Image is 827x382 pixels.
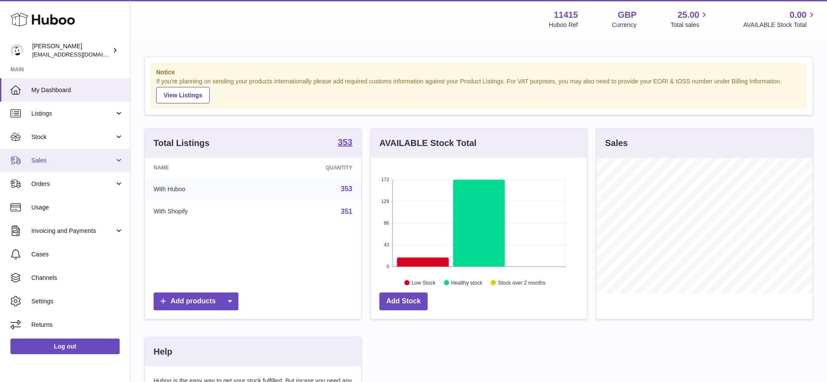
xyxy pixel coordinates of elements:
[379,137,476,149] h3: AVAILABLE Stock Total
[338,138,352,148] a: 353
[145,200,261,223] td: With Shopify
[31,321,124,329] span: Returns
[145,158,261,178] th: Name
[451,279,483,286] text: Healthy stock
[384,220,389,226] text: 86
[32,42,110,59] div: [PERSON_NAME]
[154,137,210,149] h3: Total Listings
[31,180,114,188] span: Orders
[554,9,578,21] strong: 11415
[10,44,23,57] img: care@shopmanto.uk
[379,292,428,310] a: Add Stock
[381,199,389,204] text: 129
[412,279,436,286] text: Low Stock
[341,208,352,215] a: 351
[261,158,361,178] th: Quantity
[790,9,807,21] span: 0.00
[32,51,128,58] span: [EMAIL_ADDRESS][DOMAIN_NAME]
[156,68,801,76] strong: Notice
[498,279,545,286] text: Stock over 2 months
[670,9,709,29] a: 25.00 Total sales
[31,110,114,118] span: Listings
[384,242,389,247] text: 43
[549,21,578,29] div: Huboo Ref
[31,250,124,259] span: Cases
[145,178,261,200] td: With Huboo
[154,292,238,310] a: Add products
[31,297,124,306] span: Settings
[31,133,114,141] span: Stock
[386,264,389,269] text: 0
[612,21,637,29] div: Currency
[670,21,709,29] span: Total sales
[31,203,124,212] span: Usage
[618,9,636,21] strong: GBP
[31,274,124,282] span: Channels
[31,227,114,235] span: Invoicing and Payments
[338,138,352,146] strong: 353
[31,156,114,165] span: Sales
[341,185,352,193] a: 353
[743,21,817,29] span: AVAILABLE Stock Total
[743,9,817,29] a: 0.00 AVAILABLE Stock Total
[10,339,120,354] a: Log out
[156,87,210,103] a: View Listings
[605,137,628,149] h3: Sales
[154,346,172,358] h3: Help
[381,177,389,182] text: 172
[156,77,801,103] div: If you're planning on sending your products internationally please add required customs informati...
[31,86,124,94] span: My Dashboard
[677,9,699,21] span: 25.00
